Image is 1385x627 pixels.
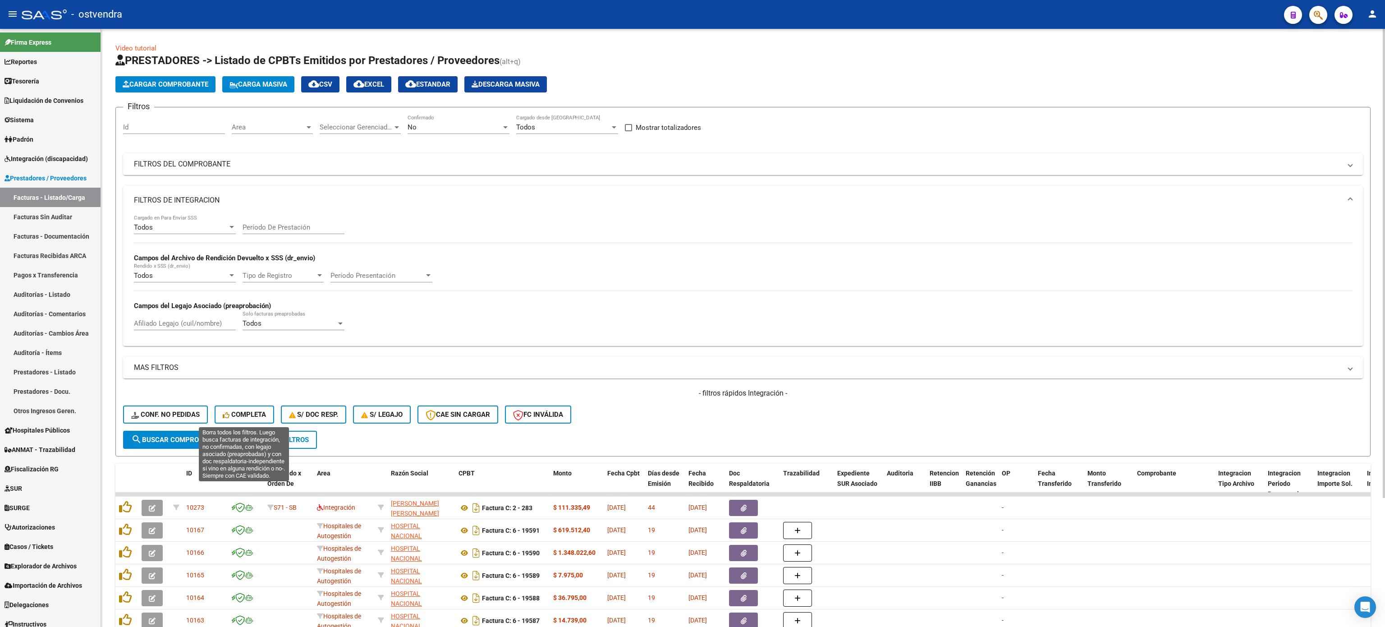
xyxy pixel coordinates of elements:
[482,572,540,579] strong: Factura C: 6 - 19589
[1002,504,1004,511] span: -
[685,464,725,503] datatable-header-cell: Fecha Recibido
[688,470,714,487] span: Fecha Recibido
[330,272,424,280] span: Período Presentación
[5,425,70,435] span: Hospitales Públicos
[391,589,451,608] div: 30635976809
[5,445,75,455] span: ANMAT - Trazabilidad
[115,76,216,92] button: Cargar Comprobante
[553,526,590,534] strong: $ 619.512,40
[391,566,451,585] div: 30635976809
[1002,526,1004,534] span: -
[391,544,451,562] div: 30635976809
[688,594,707,601] span: [DATE]
[5,581,82,590] span: Importación de Archivos
[834,464,883,503] datatable-header-cell: Expediente SUR Asociado
[134,302,271,310] strong: Campos del Legajo Asociado (preaprobación)
[123,100,154,113] h3: Filtros
[361,410,403,419] span: S/ legajo
[553,617,587,624] strong: $ 14.739,00
[243,272,316,280] span: Tipo de Registro
[7,9,18,19] mat-icon: menu
[1038,470,1072,487] span: Fecha Transferido
[387,464,455,503] datatable-header-cell: Razón Social
[553,549,596,556] strong: $ 1.348.022,60
[550,464,604,503] datatable-header-cell: Monto
[123,153,1363,175] mat-expansion-panel-header: FILTROS DEL COMPROBANTE
[688,617,707,624] span: [DATE]
[391,500,439,517] span: [PERSON_NAME] [PERSON_NAME]
[1354,596,1376,618] div: Open Intercom Messenger
[648,470,679,487] span: Días desde Emisión
[131,434,142,445] mat-icon: search
[123,406,208,424] button: Conf. no pedidas
[783,470,820,477] span: Trazabilidad
[1087,470,1121,487] span: Monto Transferido
[264,464,313,503] datatable-header-cell: Facturado x Orden De
[244,434,255,445] mat-icon: delete
[398,76,458,92] button: Estandar
[183,464,228,503] datatable-header-cell: ID
[648,549,655,556] span: 19
[455,464,550,503] datatable-header-cell: CPBT
[308,80,332,88] span: CSV
[470,568,482,583] i: Descargar documento
[5,115,34,125] span: Sistema
[1084,464,1133,503] datatable-header-cell: Monto Transferido
[1268,470,1306,498] span: Integracion Periodo Presentacion
[1133,464,1215,503] datatable-header-cell: Comprobante
[688,504,707,511] span: [DATE]
[317,504,355,511] span: Integración
[131,410,200,419] span: Conf. no pedidas
[123,186,1363,215] mat-expansion-panel-header: FILTROS DE INTEGRACION
[134,254,315,262] strong: Campos del Archivo de Rendición Devuelto x SSS (dr_envio)
[186,504,204,511] span: 10273
[470,523,482,538] i: Descargar documento
[604,464,644,503] datatable-header-cell: Fecha Cpbt
[134,195,1341,205] mat-panel-title: FILTROS DE INTEGRACION
[1367,9,1378,19] mat-icon: person
[1264,464,1314,503] datatable-header-cell: Integracion Periodo Presentacion
[887,470,913,477] span: Auditoria
[408,123,417,131] span: No
[391,498,451,517] div: 27308937696
[353,78,364,89] mat-icon: cloud_download
[5,76,39,86] span: Tesorería
[1002,549,1004,556] span: -
[5,561,77,571] span: Explorador de Archivos
[470,546,482,560] i: Descargar documento
[353,406,411,424] button: S/ legajo
[186,549,204,556] span: 10166
[648,572,655,579] span: 19
[648,617,655,624] span: 19
[134,159,1341,169] mat-panel-title: FILTROS DEL COMPROBANTE
[1002,470,1010,477] span: OP
[115,44,156,52] a: Video tutorial
[459,470,475,477] span: CPBT
[186,617,204,624] span: 10163
[930,470,959,487] span: Retencion IIBB
[5,464,59,474] span: Fiscalización RG
[317,522,361,540] span: Hospitales de Autogestión
[1215,464,1264,503] datatable-header-cell: Integracion Tipo Archivo
[482,504,532,512] strong: Factura C: 2 - 283
[123,80,208,88] span: Cargar Comprobante
[222,76,294,92] button: Carga Masiva
[391,470,428,477] span: Razón Social
[1218,470,1254,487] span: Integracion Tipo Archivo
[134,363,1341,373] mat-panel-title: MAS FILTROS
[5,173,87,183] span: Prestadores / Proveedores
[123,357,1363,378] mat-expansion-panel-header: MAS FILTROS
[1002,572,1004,579] span: -
[648,504,655,511] span: 44
[391,567,439,605] span: HOSPITAL NACIONAL PROFESOR [PERSON_NAME]
[5,600,49,610] span: Delegaciones
[482,595,540,602] strong: Factura C: 6 - 19588
[998,464,1034,503] datatable-header-cell: OP
[123,431,229,449] button: Buscar Comprobante
[926,464,962,503] datatable-header-cell: Retencion IIBB
[391,545,439,583] span: HOSPITAL NACIONAL PROFESOR [PERSON_NAME]
[966,470,996,487] span: Retención Ganancias
[607,594,626,601] span: [DATE]
[134,272,153,280] span: Todos
[317,545,361,562] span: Hospitales de Autogestión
